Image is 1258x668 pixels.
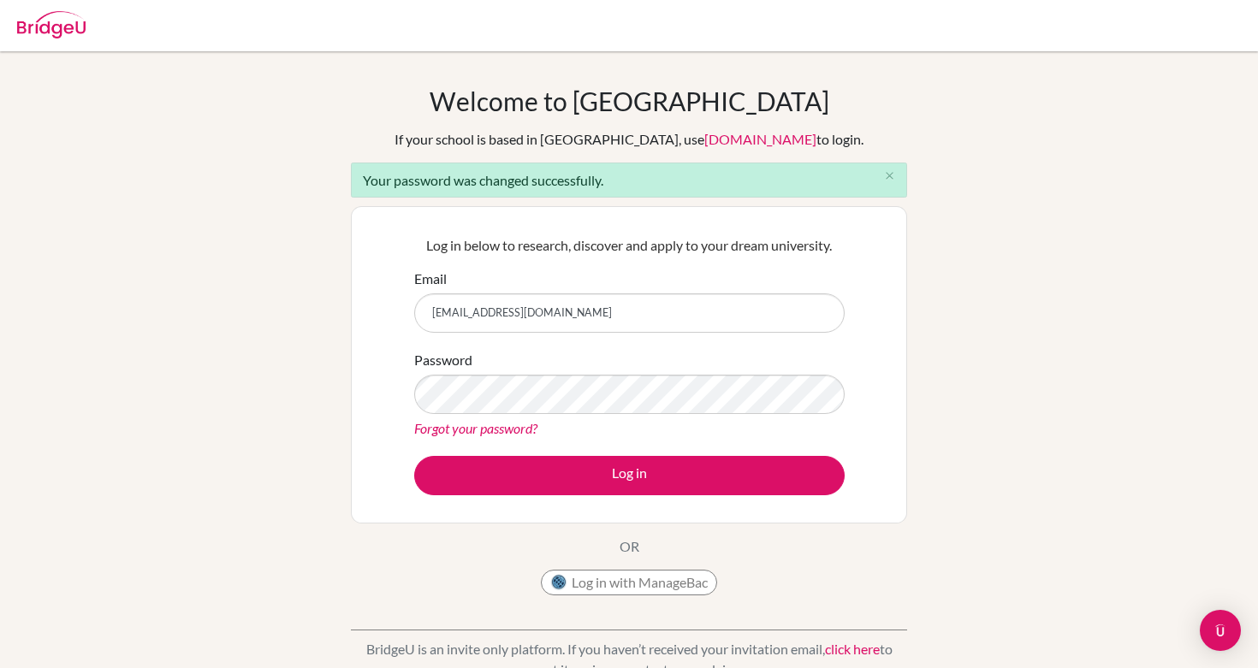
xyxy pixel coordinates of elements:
[1200,610,1241,651] div: Open Intercom Messenger
[883,169,896,182] i: close
[872,163,906,189] button: Close
[17,11,86,38] img: Bridge-U
[620,536,639,557] p: OR
[414,420,537,436] a: Forgot your password?
[414,269,447,289] label: Email
[414,456,845,495] button: Log in
[430,86,829,116] h1: Welcome to [GEOGRAPHIC_DATA]
[704,131,816,147] a: [DOMAIN_NAME]
[825,641,880,657] a: click here
[351,163,907,198] div: Your password was changed successfully.
[414,350,472,370] label: Password
[414,235,845,256] p: Log in below to research, discover and apply to your dream university.
[395,129,863,150] div: If your school is based in [GEOGRAPHIC_DATA], use to login.
[541,570,717,595] button: Log in with ManageBac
